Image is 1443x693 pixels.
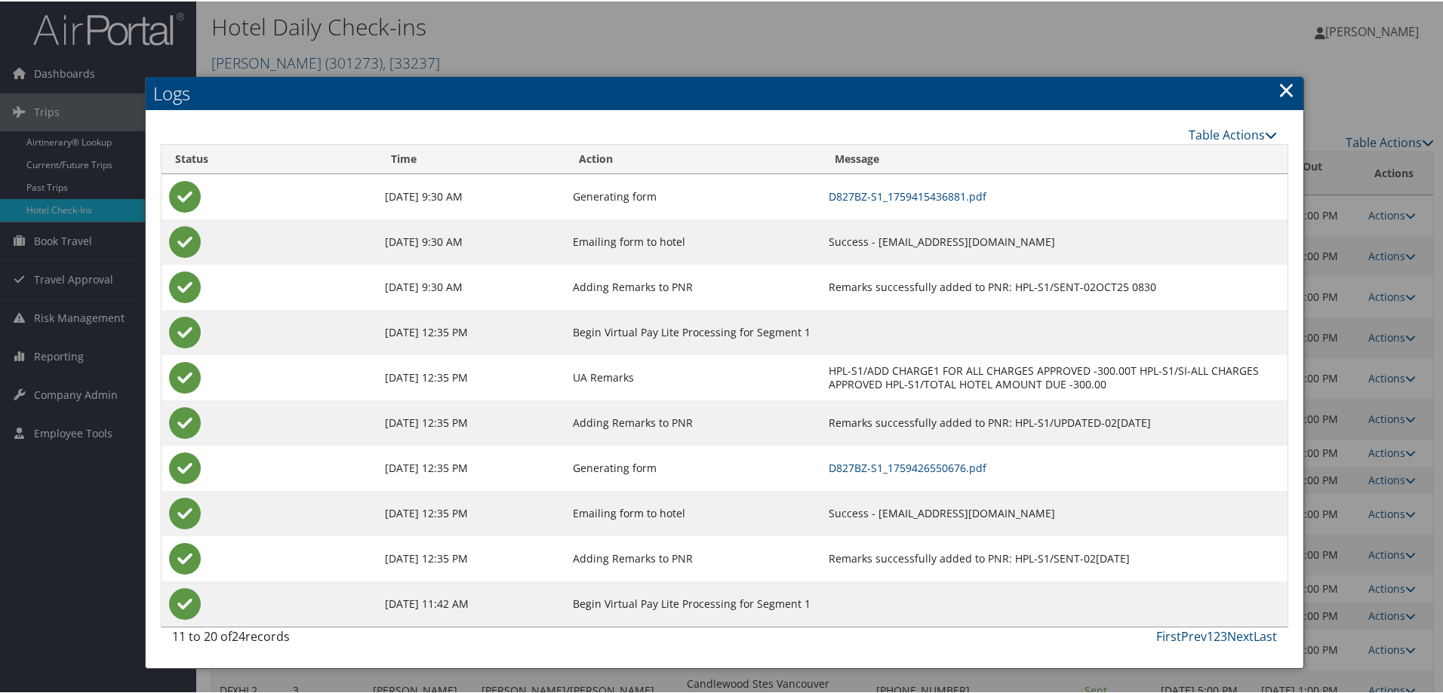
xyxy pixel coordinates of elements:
td: [DATE] 9:30 AM [377,173,566,218]
td: [DATE] 12:35 PM [377,399,566,444]
td: [DATE] 12:35 PM [377,308,566,354]
td: Adding Remarks to PNR [565,535,821,580]
span: 24 [232,627,245,643]
td: [DATE] 12:35 PM [377,535,566,580]
a: 1 [1207,627,1214,643]
a: First [1156,627,1181,643]
th: Action: activate to sort column ascending [565,143,821,173]
td: Remarks successfully added to PNR: HPL-S1/SENT-02OCT25 0830 [821,263,1288,308]
a: Table Actions [1189,125,1277,142]
td: UA Remarks [565,354,821,399]
td: Remarks successfully added to PNR: HPL-S1/UPDATED-02[DATE] [821,399,1288,444]
th: Status: activate to sort column ascending [162,143,377,173]
td: Remarks successfully added to PNR: HPL-S1/SENT-02[DATE] [821,535,1288,580]
a: Next [1227,627,1254,643]
td: Begin Virtual Pay Lite Processing for Segment 1 [565,308,821,354]
td: Success - [EMAIL_ADDRESS][DOMAIN_NAME] [821,489,1288,535]
a: Close [1278,73,1295,103]
div: 11 to 20 of records [172,626,432,652]
td: Begin Virtual Pay Lite Processing for Segment 1 [565,580,821,625]
td: Adding Remarks to PNR [565,399,821,444]
a: D827BZ-S1_1759426550676.pdf [829,459,986,474]
th: Message: activate to sort column ascending [821,143,1288,173]
td: Success - [EMAIL_ADDRESS][DOMAIN_NAME] [821,218,1288,263]
td: Adding Remarks to PNR [565,263,821,308]
td: Generating form [565,173,821,218]
a: Last [1254,627,1277,643]
td: [DATE] 12:35 PM [377,489,566,535]
td: Emailing form to hotel [565,489,821,535]
td: [DATE] 9:30 AM [377,263,566,308]
a: 3 [1220,627,1227,643]
a: Prev [1181,627,1207,643]
td: Generating form [565,444,821,489]
td: [DATE] 12:35 PM [377,354,566,399]
td: [DATE] 11:42 AM [377,580,566,625]
th: Time: activate to sort column ascending [377,143,566,173]
td: [DATE] 12:35 PM [377,444,566,489]
td: HPL-S1/ADD CHARGE1 FOR ALL CHARGES APPROVED -300.00T HPL-S1/SI-ALL CHARGES APPROVED HPL-S1/TOTAL ... [821,354,1288,399]
a: 2 [1214,627,1220,643]
td: Emailing form to hotel [565,218,821,263]
h2: Logs [146,75,1303,109]
a: D827BZ-S1_1759415436881.pdf [829,188,986,202]
td: [DATE] 9:30 AM [377,218,566,263]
